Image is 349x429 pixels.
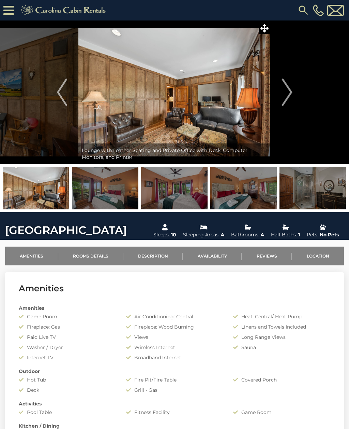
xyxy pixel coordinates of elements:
div: Lounge with Leather Seating and Private Office with Desk, Computer Monitors, and Printer [78,143,270,164]
a: Description [123,247,183,265]
img: 168777875 [210,167,277,209]
div: Game Room [228,409,335,416]
div: Linens and Towels Included [228,323,335,330]
a: Location [292,247,344,265]
div: Internet TV [14,354,121,361]
img: 168777864 [3,167,69,209]
button: Previous [46,20,79,164]
div: Outdoor [14,368,335,375]
a: [PHONE_NUMBER] [311,4,325,16]
div: Hot Tub [14,376,121,383]
div: Wireless Internet [121,344,228,351]
a: Reviews [242,247,292,265]
div: Covered Porch [228,376,335,383]
div: Pool Table [14,409,121,416]
div: Broadband Internet [121,354,228,361]
div: Long Range Views [228,334,335,341]
div: Fireplace: Gas [14,323,121,330]
h3: Amenities [19,282,330,294]
div: Fitness Facility [121,409,228,416]
div: Heat: Central/ Heat Pump [228,313,335,320]
a: Rooms Details [58,247,123,265]
div: Game Room [14,313,121,320]
div: Deck [14,387,121,393]
div: Activities [14,400,335,407]
img: search-regular.svg [297,4,309,16]
img: 168777880 [279,167,346,209]
a: Amenities [5,247,58,265]
button: Next [271,20,304,164]
div: Air Conditioning: Central [121,313,228,320]
div: Fire Pit/Fire Table [121,376,228,383]
a: Availability [183,247,242,265]
div: Amenities [14,305,335,312]
img: Khaki-logo.png [17,3,111,17]
div: Washer / Dryer [14,344,121,351]
img: 168777874 [72,167,138,209]
div: Paid Live TV [14,334,121,341]
img: 168777873 [141,167,208,209]
div: Views [121,334,228,341]
div: Grill - Gas [121,387,228,393]
img: arrow [282,79,292,106]
div: Sauna [228,344,335,351]
div: Fireplace: Wood Burning [121,323,228,330]
img: arrow [57,79,67,106]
